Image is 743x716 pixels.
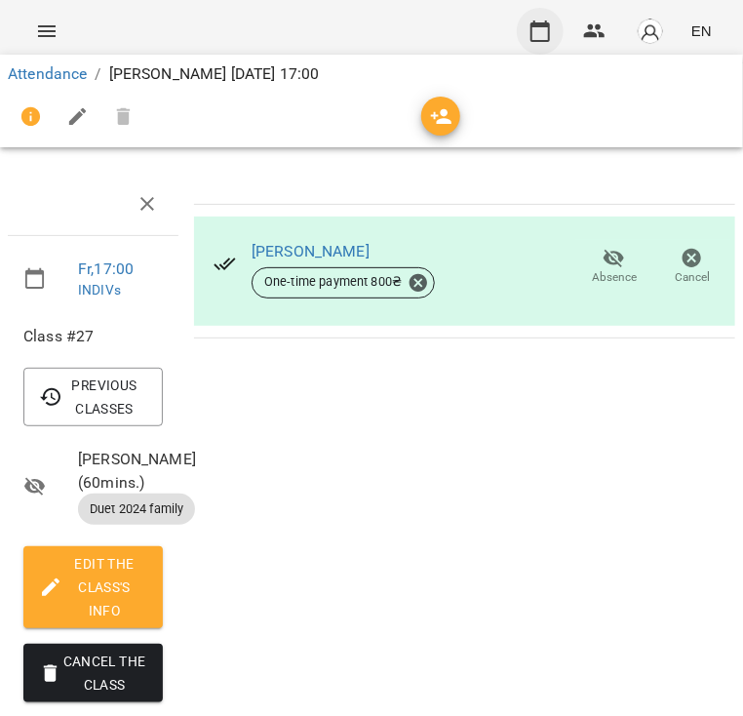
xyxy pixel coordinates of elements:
button: EN [684,13,720,49]
button: Cancel [653,240,731,295]
span: Class #27 [23,325,163,348]
a: Attendance [8,64,87,83]
button: Edit the class's Info [23,546,163,628]
div: One-time payment 800₴ [252,267,435,298]
span: EN [691,20,712,41]
span: Cancel [675,269,710,286]
span: [PERSON_NAME] ( 60 mins. ) [78,448,163,494]
img: avatar_s.png [637,18,664,45]
span: Previous Classes [39,374,147,420]
a: INDIVs [78,282,121,298]
button: Previous Classes [23,368,163,426]
button: Menu [23,8,70,55]
nav: breadcrumb [8,62,735,86]
button: Cancel the class [23,644,163,702]
p: [PERSON_NAME] [DATE] 17:00 [109,62,320,86]
span: Cancel the class [39,650,147,696]
button: Absence [575,240,653,295]
li: / [95,62,100,86]
a: Fr , 17:00 [78,259,134,278]
span: Edit the class's Info [39,552,147,622]
a: [PERSON_NAME] [252,242,370,260]
span: Absence [592,269,637,286]
span: One-time payment 800 ₴ [253,273,413,291]
span: Duet 2024 family [78,500,195,518]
